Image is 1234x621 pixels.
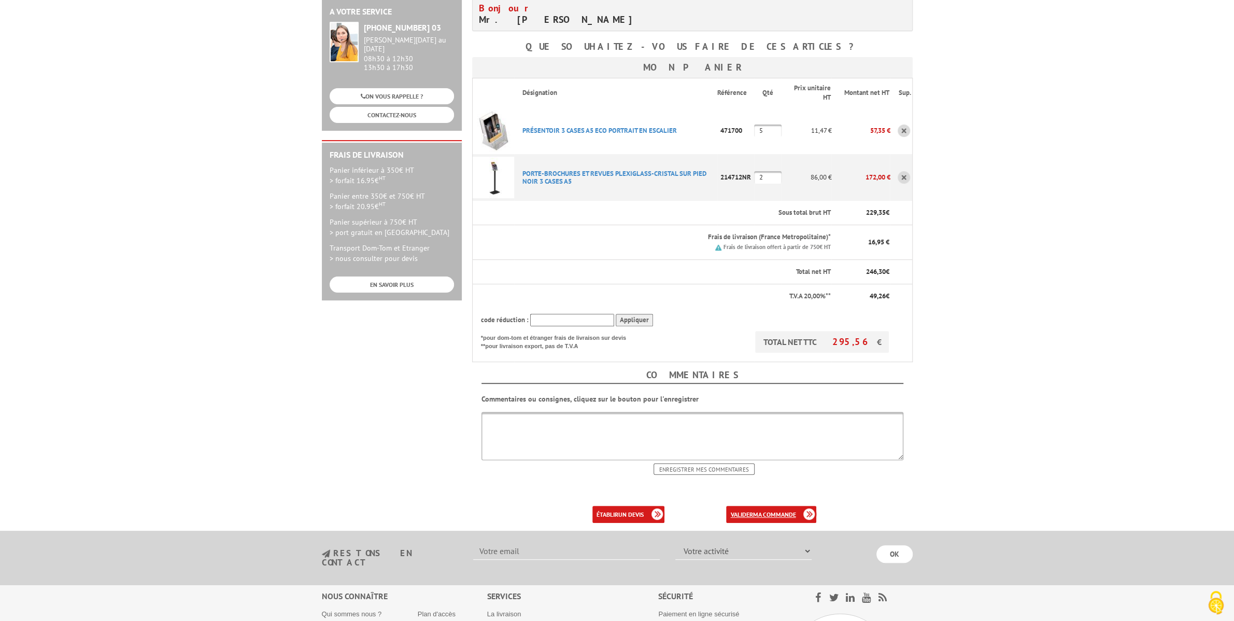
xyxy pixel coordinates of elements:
input: Votre email [473,542,660,560]
div: Services [487,590,659,602]
p: 471700 [717,121,754,140]
span: 295,56 [832,336,876,348]
b: Commentaires ou consignes, cliquez sur le bouton pour l'enregistrer [481,394,699,404]
img: PRéSENTOIR 3 CASES A5 ECO PORTRAIT EN ESCALIER [473,110,514,151]
a: Qui sommes nous ? [322,610,382,618]
p: Panier supérieur à 750€ HT [330,217,454,238]
small: Frais de livraison offert à partir de 750€ HT [723,243,830,251]
div: Sécurité [658,590,788,602]
img: widget-service.jpg [330,22,359,62]
span: 246,30 [866,267,885,276]
h2: Frais de Livraison [330,150,454,160]
h4: Commentaires [481,367,903,384]
a: La livraison [487,610,521,618]
a: établirun devis [592,506,664,523]
p: TOTAL NET TTC € [755,331,889,353]
h4: Mr. [PERSON_NAME] [479,3,685,25]
span: > nous consulter pour devis [330,254,418,263]
button: Cookies (fenêtre modale) [1198,586,1234,621]
div: Nous connaître [322,590,487,602]
p: Panier entre 350€ et 750€ HT [330,191,454,212]
span: 49,26 [869,292,885,300]
img: PORTE-BROCHURES ET REVUES PLEXIGLASS-CRISTAL SUR PIED NOIR 3 CASES A5 [473,157,514,198]
th: Sup. [890,78,912,107]
span: Bonjour [479,2,534,14]
span: > port gratuit en [GEOGRAPHIC_DATA] [330,228,449,237]
p: Panier inférieur à 350€ HT [330,165,454,186]
th: Qté [754,78,782,107]
span: > forfait 16.95€ [330,176,386,185]
div: [PERSON_NAME][DATE] au [DATE] [364,36,454,53]
p: Frais de livraison (France Metropolitaine)* [522,232,831,242]
p: 86,00 € [782,168,832,186]
a: validerma commande [726,506,816,523]
p: 11,47 € [782,121,832,140]
b: un devis [618,510,644,518]
a: Paiement en ligne sécurisé [658,610,739,618]
p: Total net HT [481,267,831,277]
h2: A votre service [330,7,454,17]
p: 57,35 € [831,121,890,140]
th: Désignation [514,78,717,107]
a: Plan d'accès [418,610,456,618]
span: 229,35 [866,208,885,217]
div: 08h30 à 12h30 13h30 à 17h30 [364,36,454,72]
p: Montant net HT [840,88,889,98]
p: 172,00 € [831,168,890,186]
p: Référence [717,88,753,98]
p: Transport Dom-Tom et Etranger [330,243,454,264]
strong: [PHONE_NUMBER] 03 [364,22,441,33]
b: Que souhaitez-vous faire de ces articles ? [526,40,859,52]
p: Prix unitaire HT [790,84,831,103]
a: PORTE-BROCHURES ET REVUES PLEXIGLASS-CRISTAL SUR PIED NOIR 3 CASES A5 [522,169,706,186]
p: T.V.A 20,00%** [481,292,831,301]
input: OK [876,545,913,563]
p: € [840,208,889,218]
img: newsletter.jpg [322,549,330,558]
span: 16,95 € [868,238,889,246]
input: Appliquer [616,314,653,327]
img: Cookies (fenêtre modale) [1203,590,1229,616]
span: code réduction : [481,315,529,324]
th: Sous total brut HT [514,201,832,225]
p: 214712NR [717,168,754,186]
sup: HT [379,174,386,182]
b: ma commande [753,510,796,518]
a: CONTACTEZ-NOUS [330,107,454,123]
a: PRéSENTOIR 3 CASES A5 ECO PORTRAIT EN ESCALIER [522,126,677,135]
sup: HT [379,200,386,208]
a: ON VOUS RAPPELLE ? [330,88,454,104]
p: € [840,292,889,301]
p: *pour dom-tom et étranger frais de livraison sur devis **pour livraison export, pas de T.V.A [481,331,636,350]
p: € [840,267,889,277]
h3: restons en contact [322,549,458,567]
img: picto.png [715,244,721,251]
input: Enregistrer mes commentaires [654,463,755,475]
span: > forfait 20.95€ [330,202,386,211]
h3: Mon panier [472,57,913,78]
a: EN SAVOIR PLUS [330,277,454,293]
